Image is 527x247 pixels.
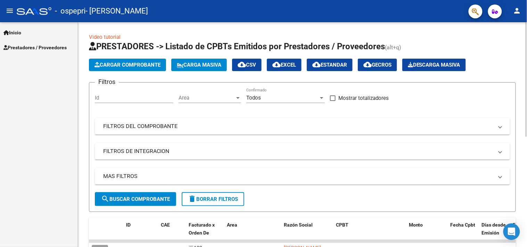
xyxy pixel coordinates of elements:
[95,192,176,206] button: Buscar Comprobante
[95,168,510,185] mat-expansion-panel-header: MAS FILTROS
[336,222,348,228] span: CPBT
[284,222,313,228] span: Razón Social
[312,60,321,69] mat-icon: cloud_download
[89,59,166,71] button: Cargar Comprobante
[95,118,510,135] mat-expansion-panel-header: FILTROS DEL COMPROBANTE
[238,60,246,69] mat-icon: cloud_download
[103,172,493,180] mat-panel-title: MAS FILTROS
[179,95,235,101] span: Area
[177,62,221,68] span: Carga Masiva
[85,3,148,19] span: - [PERSON_NAME]
[161,222,170,228] span: CAE
[101,195,109,203] mat-icon: search
[103,147,493,155] mat-panel-title: FILTROS DE INTEGRACION
[363,60,372,69] mat-icon: cloud_download
[188,195,196,203] mat-icon: delete
[267,59,302,71] button: EXCEL
[513,7,521,15] mat-icon: person
[89,42,385,51] span: PRESTADORES -> Listado de CPBTs Emitidos por Prestadores / Proveedores
[94,62,160,68] span: Cargar Comprobante
[246,95,261,101] span: Todos
[272,60,281,69] mat-icon: cloud_download
[126,222,131,228] span: ID
[3,29,21,36] span: Inicio
[482,222,506,236] span: Días desde Emisión
[312,62,347,68] span: Estandar
[238,62,256,68] span: CSV
[272,62,296,68] span: EXCEL
[171,59,227,71] button: Carga Masiva
[188,196,238,202] span: Borrar Filtros
[189,222,215,236] span: Facturado x Orden De
[451,222,476,228] span: Fecha Cpbt
[227,222,237,228] span: Area
[409,222,423,228] span: Monto
[232,59,262,71] button: CSV
[503,223,520,240] div: Open Intercom Messenger
[402,59,466,71] button: Descarga Masiva
[103,122,493,130] mat-panel-title: FILTROS DEL COMPROBANTE
[385,44,401,51] span: (alt+q)
[358,59,397,71] button: Gecros
[101,196,170,202] span: Buscar Comprobante
[95,77,119,87] h3: Filtros
[408,62,460,68] span: Descarga Masiva
[363,62,392,68] span: Gecros
[307,59,353,71] button: Estandar
[338,94,389,102] span: Mostrar totalizadores
[3,44,67,51] span: Prestadores / Proveedores
[95,143,510,160] mat-expansion-panel-header: FILTROS DE INTEGRACION
[6,7,14,15] mat-icon: menu
[55,3,85,19] span: - ospepri
[89,34,121,40] a: Video tutorial
[182,192,244,206] button: Borrar Filtros
[402,59,466,71] app-download-masive: Descarga masiva de comprobantes (adjuntos)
